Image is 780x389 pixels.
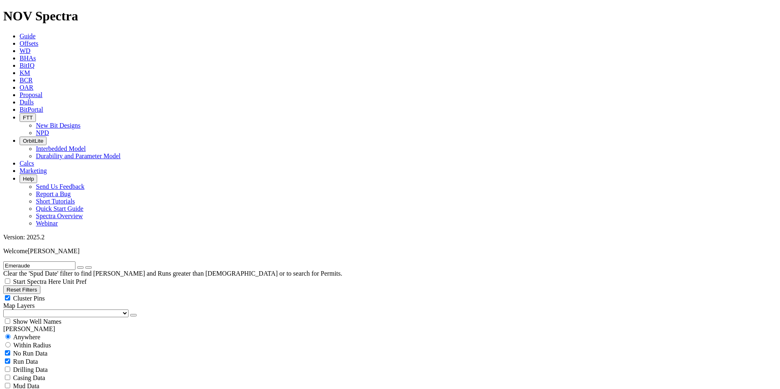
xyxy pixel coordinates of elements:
span: OrbitLite [23,138,43,144]
a: BCR [20,77,33,84]
span: Drilling Data [13,366,48,373]
span: Anywhere [13,334,40,340]
span: No Run Data [13,350,47,357]
button: OrbitLite [20,137,47,145]
a: Offsets [20,40,38,47]
h1: NOV Spectra [3,9,777,24]
button: Help [20,175,37,183]
span: Clear the 'Spud Date' filter to find [PERSON_NAME] and Runs greater than [DEMOGRAPHIC_DATA] or to... [3,270,342,277]
a: Interbedded Model [36,145,86,152]
a: Dulls [20,99,34,106]
span: Start Spectra Here [13,278,61,285]
span: Cluster Pins [13,295,45,302]
a: BitPortal [20,106,43,113]
a: Quick Start Guide [36,205,83,212]
a: Guide [20,33,35,40]
p: Welcome [3,248,777,255]
a: Proposal [20,91,42,98]
button: Reset Filters [3,285,40,294]
div: [PERSON_NAME] [3,325,777,333]
span: Map Layers [3,302,35,309]
span: Run Data [13,358,38,365]
a: Send Us Feedback [36,183,84,190]
button: FTT [20,113,36,122]
span: Unit Pref [62,278,86,285]
a: Durability and Parameter Model [36,153,121,159]
a: New Bit Designs [36,122,80,129]
a: BitIQ [20,62,34,69]
a: Report a Bug [36,190,71,197]
input: Search [3,261,75,270]
a: Webinar [36,220,58,227]
a: Marketing [20,167,47,174]
span: Help [23,176,34,182]
a: OAR [20,84,33,91]
span: Show Well Names [13,318,61,325]
span: Within Radius [13,342,51,349]
span: Casing Data [13,374,45,381]
span: [PERSON_NAME] [28,248,80,254]
a: BHAs [20,55,36,62]
input: Start Spectra Here [5,278,10,284]
div: Version: 2025.2 [3,234,777,241]
a: Calcs [20,160,34,167]
a: Short Tutorials [36,198,75,205]
a: Spectra Overview [36,212,83,219]
a: WD [20,47,31,54]
a: KM [20,69,30,76]
span: FTT [23,115,33,121]
a: NPD [36,129,49,136]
